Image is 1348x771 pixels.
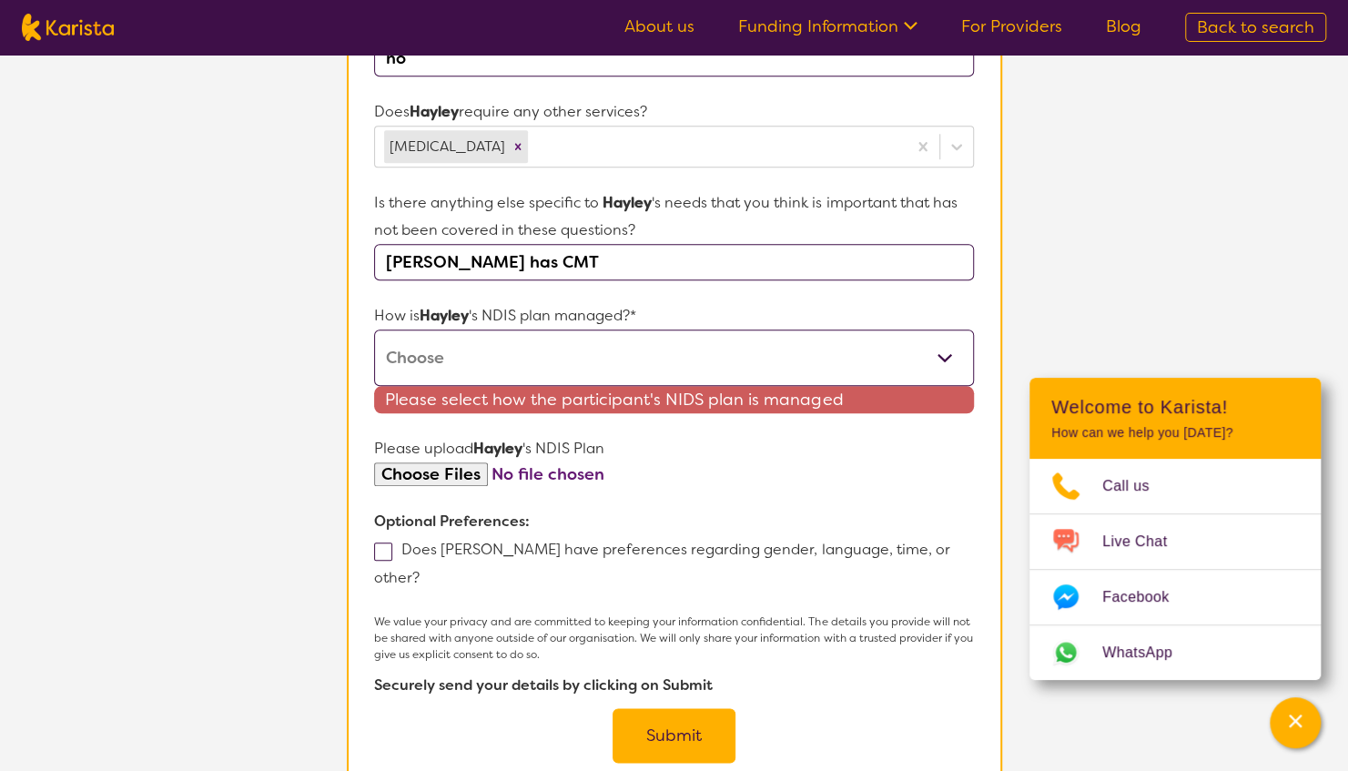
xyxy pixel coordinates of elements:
[1270,697,1321,748] button: Channel Menu
[1102,472,1171,500] span: Call us
[1029,459,1321,680] ul: Choose channel
[374,435,973,462] p: Please upload 's NDIS Plan
[1185,13,1326,42] a: Back to search
[410,102,459,121] strong: Hayley
[374,386,973,413] span: Please select how the participant's NIDS plan is managed
[1102,528,1189,555] span: Live Chat
[1051,425,1299,441] p: How can we help you [DATE]?
[374,540,949,587] label: Does [PERSON_NAME] have preferences regarding gender, language, time, or other?
[961,15,1062,37] a: For Providers
[374,189,973,244] p: Is there anything else specific to 's needs that you think is important that has not been covered...
[374,98,973,126] p: Does require any other services?
[738,15,917,37] a: Funding Information
[613,708,735,763] button: Submit
[1102,583,1191,611] span: Facebook
[1029,378,1321,680] div: Channel Menu
[374,302,973,330] p: How is 's NDIS plan managed?*
[1102,639,1194,666] span: WhatsApp
[624,15,694,37] a: About us
[1106,15,1141,37] a: Blog
[374,40,973,76] input: Please briefly explain
[473,439,522,458] strong: Hayley
[22,14,114,41] img: Karista logo
[374,675,713,695] b: Securely send your details by clicking on Submit
[384,130,508,163] div: [MEDICAL_DATA]
[420,306,469,325] strong: Hayley
[374,244,973,280] input: Type you answer here
[1029,625,1321,680] a: Web link opens in a new tab.
[1051,396,1299,418] h2: Welcome to Karista!
[374,614,973,663] p: We value your privacy and are committed to keeping your information confidential. The details you...
[603,193,652,212] strong: Hayley
[374,512,530,531] b: Optional Preferences:
[1197,16,1314,38] span: Back to search
[508,130,528,163] div: Remove Podiatry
